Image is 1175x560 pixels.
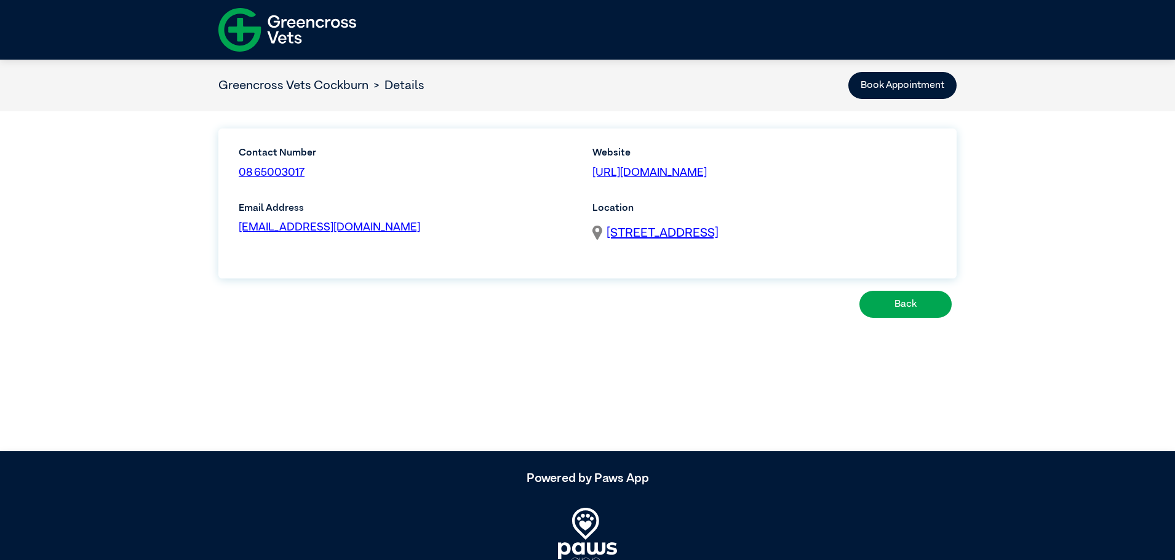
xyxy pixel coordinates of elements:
[239,167,305,178] a: 08 65003017
[368,76,424,95] li: Details
[592,146,936,160] label: Website
[218,79,368,92] a: Greencross Vets Cockburn
[218,471,957,486] h5: Powered by Paws App
[239,222,420,233] a: [EMAIL_ADDRESS][DOMAIN_NAME]
[239,146,404,160] label: Contact Number
[592,201,936,216] label: Location
[607,227,719,239] span: [STREET_ADDRESS]
[592,167,707,178] a: [URL][DOMAIN_NAME]
[859,291,952,318] button: Back
[848,72,957,99] button: Book Appointment
[218,76,424,95] nav: breadcrumb
[607,224,719,242] a: [STREET_ADDRESS]
[239,201,583,216] label: Email Address
[218,3,356,57] img: f-logo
